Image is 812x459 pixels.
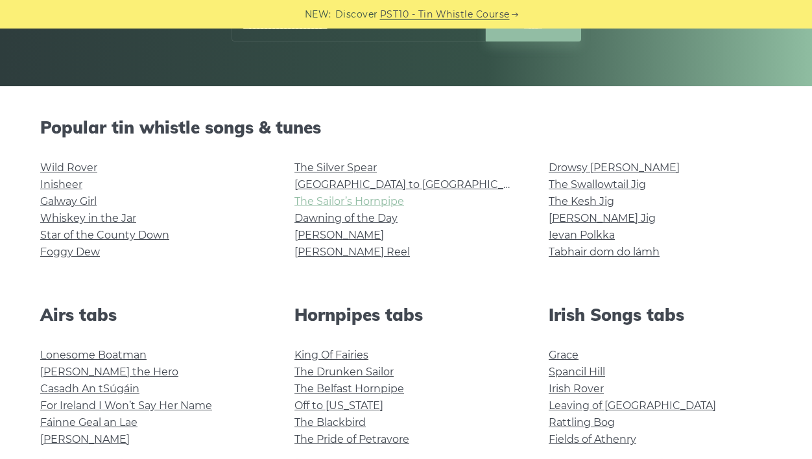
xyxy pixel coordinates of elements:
[549,416,615,429] a: Rattling Bog
[549,212,656,224] a: [PERSON_NAME] Jig
[40,433,130,445] a: [PERSON_NAME]
[40,349,147,361] a: Lonesome Boatman
[380,7,510,22] a: PST10 - Tin Whistle Course
[305,7,331,22] span: NEW:
[549,305,772,325] h2: Irish Songs tabs
[40,305,263,325] h2: Airs tabs
[294,349,368,361] a: King Of Fairies
[549,366,605,378] a: Spancil Hill
[549,433,636,445] a: Fields of Athenry
[294,399,383,412] a: Off to [US_STATE]
[549,349,579,361] a: Grace
[294,229,384,241] a: [PERSON_NAME]
[294,305,518,325] h2: Hornpipes tabs
[549,399,716,412] a: Leaving of [GEOGRAPHIC_DATA]
[294,246,410,258] a: [PERSON_NAME] Reel
[294,178,534,191] a: [GEOGRAPHIC_DATA] to [GEOGRAPHIC_DATA]
[40,161,97,174] a: Wild Rover
[40,366,178,378] a: [PERSON_NAME] the Hero
[294,195,404,207] a: The Sailor’s Hornpipe
[335,7,378,22] span: Discover
[40,399,212,412] a: For Ireland I Won’t Say Her Name
[549,383,604,395] a: Irish Rover
[40,229,169,241] a: Star of the County Down
[549,229,615,241] a: Ievan Polkka
[294,383,404,395] a: The Belfast Hornpipe
[40,246,100,258] a: Foggy Dew
[40,178,82,191] a: Inisheer
[549,161,680,174] a: Drowsy [PERSON_NAME]
[294,433,409,445] a: The Pride of Petravore
[294,161,377,174] a: The Silver Spear
[294,212,398,224] a: Dawning of the Day
[40,416,137,429] a: Fáinne Geal an Lae
[549,246,660,258] a: Tabhair dom do lámh
[294,416,366,429] a: The Blackbird
[40,117,772,137] h2: Popular tin whistle songs & tunes
[549,178,646,191] a: The Swallowtail Jig
[294,366,394,378] a: The Drunken Sailor
[40,212,136,224] a: Whiskey in the Jar
[40,195,97,207] a: Galway Girl
[40,383,139,395] a: Casadh An tSúgáin
[549,195,614,207] a: The Kesh Jig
